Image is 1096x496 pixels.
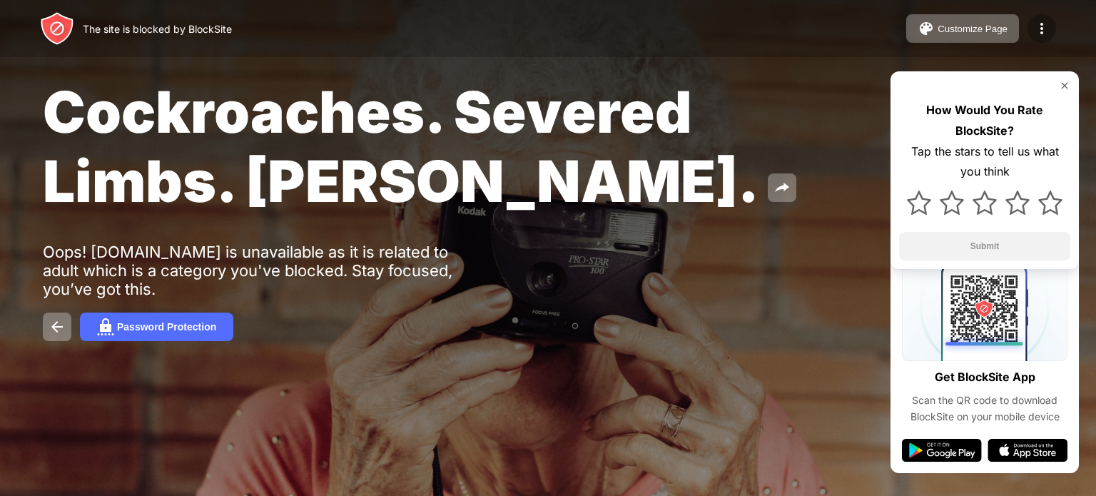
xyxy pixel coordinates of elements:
[43,77,759,216] span: Cockroaches. Severed Limbs. [PERSON_NAME].
[1005,191,1030,215] img: star.svg
[988,439,1067,462] img: app-store.svg
[773,179,791,196] img: share.svg
[902,439,982,462] img: google-play.svg
[1059,80,1070,91] img: rate-us-close.svg
[899,232,1070,260] button: Submit
[899,100,1070,141] div: How Would You Rate BlockSite?
[938,24,1008,34] div: Customize Page
[97,318,114,335] img: password.svg
[43,243,484,298] div: Oops! [DOMAIN_NAME] is unavailable as it is related to adult which is a category you've blocked. ...
[906,14,1019,43] button: Customize Page
[40,11,74,46] img: header-logo.svg
[899,141,1070,183] div: Tap the stars to tell us what you think
[117,321,216,333] div: Password Protection
[918,20,935,37] img: pallet.svg
[907,191,931,215] img: star.svg
[80,313,233,341] button: Password Protection
[973,191,997,215] img: star.svg
[1038,191,1062,215] img: star.svg
[1033,20,1050,37] img: menu-icon.svg
[49,318,66,335] img: back.svg
[83,23,232,35] div: The site is blocked by BlockSite
[940,191,964,215] img: star.svg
